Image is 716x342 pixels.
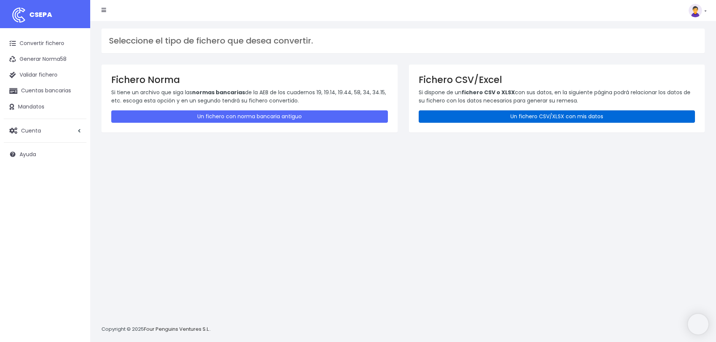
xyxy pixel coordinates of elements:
[419,110,695,123] a: Un fichero CSV/XLSX con mis datos
[689,4,702,17] img: profile
[192,89,245,96] strong: normas bancarias
[462,89,515,96] strong: fichero CSV o XLSX
[144,325,210,333] a: Four Penguins Ventures S.L.
[29,10,52,19] span: CSEPA
[109,36,697,46] h3: Seleccione el tipo de fichero que desea convertir.
[4,123,86,139] a: Cuenta
[101,325,211,333] p: Copyright © 2025 .
[4,51,86,67] a: Generar Norma58
[4,99,86,115] a: Mandatos
[21,127,41,134] span: Cuenta
[4,36,86,51] a: Convertir fichero
[111,74,388,85] h3: Fichero Norma
[4,67,86,83] a: Validar fichero
[20,151,36,158] span: Ayuda
[111,88,388,105] p: Si tiene un archivo que siga las de la AEB de los cuadernos 19, 19.14, 19.44, 58, 34, 34.15, etc....
[9,6,28,24] img: logo
[111,110,388,123] a: Un fichero con norma bancaria antiguo
[4,83,86,99] a: Cuentas bancarias
[419,74,695,85] h3: Fichero CSV/Excel
[4,146,86,162] a: Ayuda
[419,88,695,105] p: Si dispone de un con sus datos, en la siguiente página podrá relacionar los datos de su fichero c...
